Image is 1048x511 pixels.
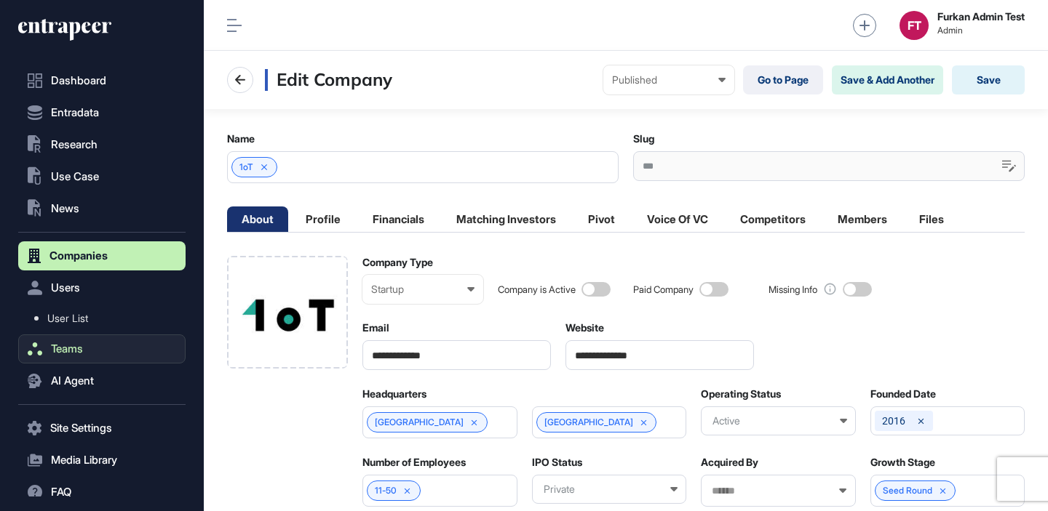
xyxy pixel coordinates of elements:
[870,388,936,400] label: Founded Date
[265,69,392,91] h3: Edit Company
[632,206,723,232] li: Voice Of VC
[937,25,1025,36] span: Admin
[50,422,112,434] span: Site Settings
[769,284,817,295] div: Missing Info
[701,388,781,400] label: Operating Status
[291,206,355,232] li: Profile
[952,65,1025,94] button: Save
[726,206,820,232] li: Competitors
[937,11,1025,23] strong: Furkan Admin Test
[743,65,823,94] a: Go to Page
[375,486,397,496] span: 11-50
[18,98,186,127] button: Entradata
[51,75,106,86] span: Dashboard
[51,171,99,182] span: Use Case
[18,366,186,395] button: AI Agent
[565,322,604,334] label: Website
[18,478,186,507] button: FAQ
[18,66,186,95] a: Dashboard
[239,162,253,172] span: 1oT
[633,284,694,295] div: Paid Company
[832,65,943,94] button: Save & Add Another
[51,282,80,294] span: Users
[362,456,466,468] label: Number of Employees
[51,486,71,498] span: FAQ
[358,206,439,232] li: Financials
[375,417,464,427] span: [GEOGRAPHIC_DATA]
[371,283,475,295] div: Startup
[823,206,902,232] li: Members
[362,322,389,334] label: Email
[49,250,108,262] span: Companies
[51,375,94,387] span: AI Agent
[883,486,932,496] span: Seed Round
[362,388,426,400] label: Headquarters
[51,107,99,118] span: Entradata
[362,257,433,268] label: Company Type
[18,241,186,270] button: Companies
[442,206,571,232] li: Matching Investors
[900,11,929,40] button: FT
[870,456,935,468] label: Growth Stage
[227,133,255,145] label: Name
[18,446,186,475] button: Media Library
[544,417,633,427] span: [GEOGRAPHIC_DATA]
[612,74,726,86] div: Published
[532,456,582,468] label: IPO Status
[18,414,186,443] button: Site Settings
[25,305,186,331] a: User List
[227,206,288,232] li: About
[51,203,79,214] span: News
[47,313,88,324] span: User List
[18,273,186,302] button: Users
[18,162,186,191] button: Use Case
[882,415,905,427] span: 2016
[227,256,348,369] div: Company Logo
[633,133,654,145] label: Slug
[573,206,630,232] li: Pivot
[18,130,186,159] button: Research
[51,454,117,466] span: Media Library
[18,334,186,363] button: Teams
[498,284,576,295] div: Company is Active
[51,343,83,355] span: Teams
[51,139,98,150] span: Research
[701,456,758,468] label: Acquired By
[905,206,958,232] li: Files
[18,194,186,223] button: News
